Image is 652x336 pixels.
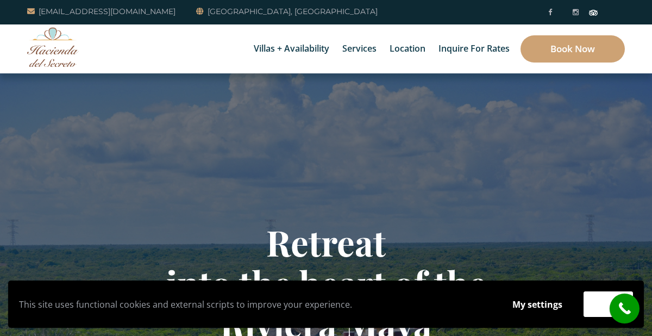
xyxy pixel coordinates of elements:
button: My settings [502,292,573,317]
button: Accept [584,291,633,317]
a: Book Now [521,35,625,63]
a: Services [337,24,382,73]
a: Villas + Availability [248,24,335,73]
a: Location [384,24,431,73]
img: Tripadvisor_logomark.svg [589,10,598,15]
a: [EMAIL_ADDRESS][DOMAIN_NAME] [27,5,175,18]
p: This site uses functional cookies and external scripts to improve your experience. [19,296,491,313]
a: [GEOGRAPHIC_DATA], [GEOGRAPHIC_DATA] [196,5,378,18]
i: call [612,296,637,321]
a: call [610,294,640,323]
a: Inquire for Rates [433,24,515,73]
img: Awesome Logo [27,27,79,67]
